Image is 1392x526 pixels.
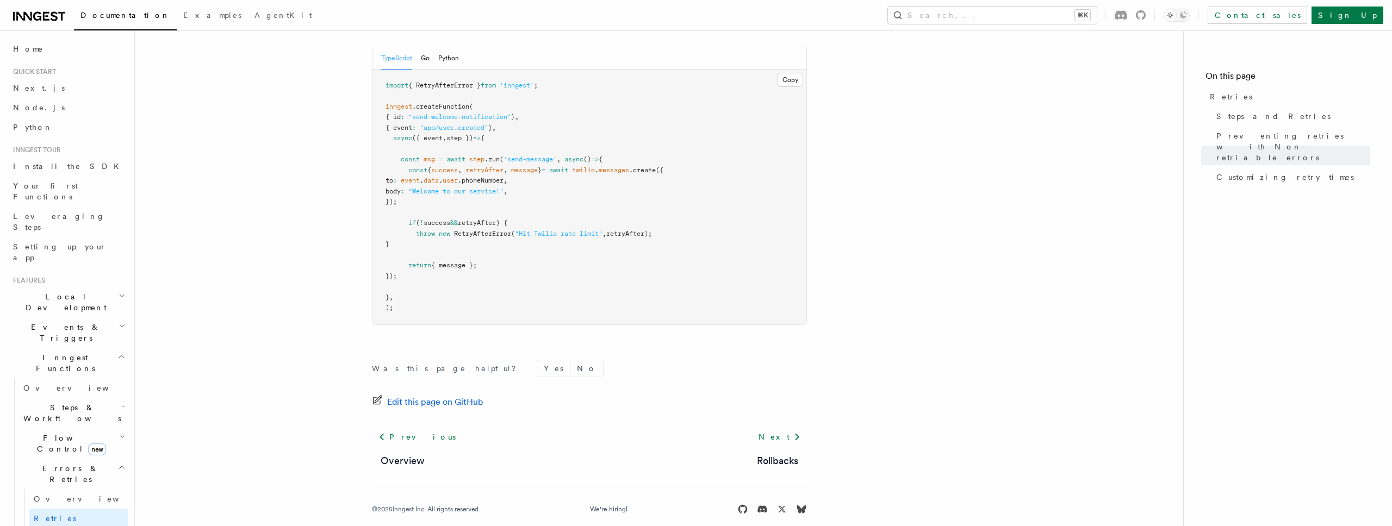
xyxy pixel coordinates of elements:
[458,166,462,174] span: ,
[9,317,128,348] button: Events & Triggers
[424,177,439,184] span: data
[1205,87,1370,107] a: Retries
[34,494,146,503] span: Overview
[583,155,591,163] span: ()
[19,378,128,398] a: Overview
[80,11,170,20] span: Documentation
[19,433,120,454] span: Flow Control
[9,176,128,206] a: Your first Functions
[1212,167,1370,187] a: Customizing retry times
[9,146,61,154] span: Inngest tour
[888,7,1097,24] button: Search...⌘K
[389,293,393,301] span: ,
[412,103,469,110] span: .createFunction
[469,103,473,110] span: (
[34,514,76,523] span: Retries
[254,11,312,20] span: AgentKit
[443,134,446,142] span: ,
[515,230,602,237] span: "Hit Twilio rate limit"
[458,177,504,184] span: .phoneNumber
[13,181,78,201] span: Your first Functions
[386,103,412,110] span: inngest
[1312,7,1383,24] a: Sign Up
[408,113,511,121] span: "send-welcome-notification"
[439,155,443,163] span: =
[19,402,121,424] span: Steps & Workflows
[9,276,45,285] span: Features
[13,242,107,262] span: Setting up your app
[9,322,119,343] span: Events & Triggers
[421,47,430,70] button: Go
[492,124,496,131] span: ,
[424,155,435,163] span: msg
[9,39,128,59] a: Home
[595,166,599,174] span: .
[408,166,427,174] span: const
[500,82,534,89] span: 'inngest'
[538,166,542,174] span: }
[450,219,458,227] span: &&
[9,237,128,267] a: Setting up your app
[372,363,524,374] p: Was this page helpful?
[515,113,519,121] span: ,
[572,166,595,174] span: twilio
[23,384,135,392] span: Overview
[504,155,557,163] span: 'send-message'
[387,394,483,410] span: Edit this page on GitHub
[1212,126,1370,167] a: Preventing retries with Non-retriable errors
[1216,111,1331,122] span: Steps and Retries
[439,177,443,184] span: .
[381,47,412,70] button: TypeScript
[549,166,568,174] span: await
[656,166,663,174] span: ({
[439,230,450,237] span: new
[504,166,507,174] span: ,
[412,134,443,142] span: ({ event
[454,230,511,237] span: RetryAfterError
[401,187,405,195] span: :
[431,166,458,174] span: success
[29,489,128,509] a: Overview
[1212,107,1370,126] a: Steps and Retries
[511,230,515,237] span: (
[386,304,393,311] span: );
[458,219,507,227] span: retryAfter) {
[381,453,425,468] a: Overview
[504,177,507,184] span: ,
[469,155,484,163] span: step
[1216,130,1370,163] span: Preventing retries with Non-retriable errors
[9,78,128,98] a: Next.js
[177,3,248,29] a: Examples
[408,82,481,89] span: { RetryAfterError }
[427,166,431,174] span: {
[386,293,389,301] span: }
[564,155,583,163] span: async
[1216,172,1354,183] span: Customizing retry times
[9,287,128,317] button: Local Development
[602,230,606,237] span: ,
[19,398,128,428] button: Steps & Workflows
[372,394,483,410] a: Edit this page on GitHub
[9,117,128,137] a: Python
[408,187,504,195] span: "Welcome to our service!"
[420,219,424,227] span: !
[416,230,435,237] span: throw
[599,155,602,163] span: {
[590,505,627,514] a: We're hiring!
[606,230,652,237] span: retryAfter);
[372,505,480,514] div: © 2025 Inngest Inc. All rights reserved.
[386,272,397,280] span: });
[570,360,603,377] button: No
[9,156,128,176] a: Install the SDK
[412,124,416,131] span: :
[443,177,458,184] span: user
[757,453,798,468] a: Rollbacks
[9,206,128,237] a: Leveraging Steps
[778,73,803,87] button: Copy
[534,82,538,89] span: ;
[9,98,128,117] a: Node.js
[446,134,473,142] span: step })
[19,428,128,459] button: Flow Controlnew
[1205,70,1370,87] h4: On this page
[386,124,412,131] span: { event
